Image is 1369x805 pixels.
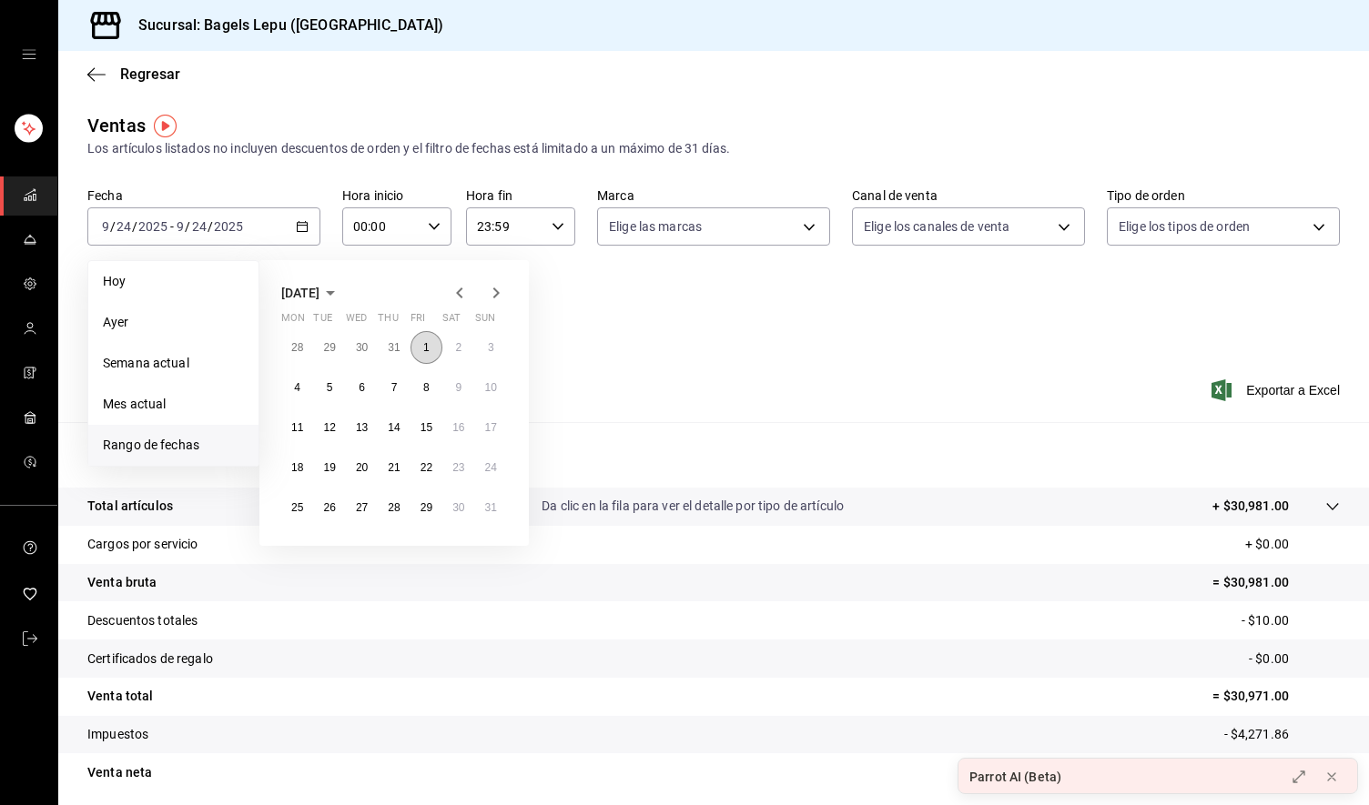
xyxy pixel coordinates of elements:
[87,573,157,592] p: Venta bruta
[423,381,430,394] abbr: August 8, 2025
[313,371,345,404] button: August 5, 2025
[442,331,474,364] button: August 2, 2025
[411,451,442,484] button: August 22, 2025
[313,411,345,444] button: August 12, 2025
[1212,497,1289,516] p: + $30,981.00
[103,313,244,332] span: Ayer
[87,649,213,669] p: Certificados de regalo
[388,461,400,474] abbr: August 21, 2025
[475,451,507,484] button: August 24, 2025
[103,272,244,291] span: Hoy
[388,421,400,434] abbr: August 14, 2025
[388,341,400,354] abbr: July 31, 2025
[475,312,495,331] abbr: Sunday
[342,189,451,202] label: Hora inicio
[1215,379,1340,401] button: Exportar a Excel
[120,65,180,83] span: Regresar
[323,461,335,474] abbr: August 19, 2025
[191,219,208,234] input: --
[346,451,378,484] button: August 20, 2025
[154,115,177,137] img: Tooltip marker
[452,461,464,474] abbr: August 23, 2025
[87,611,198,630] p: Descuentos totales
[281,286,319,300] span: [DATE]
[466,189,575,202] label: Hora fin
[313,491,345,524] button: August 26, 2025
[185,219,190,234] span: /
[87,497,173,516] p: Total artículos
[442,411,474,444] button: August 16, 2025
[356,501,368,514] abbr: August 27, 2025
[346,371,378,404] button: August 6, 2025
[455,341,461,354] abbr: August 2, 2025
[1212,573,1340,592] p: = $30,981.00
[291,421,303,434] abbr: August 11, 2025
[969,768,1061,787] div: Parrot AI (Beta)
[378,312,398,331] abbr: Thursday
[281,371,313,404] button: August 4, 2025
[864,217,1009,236] span: Elige los canales de venta
[110,219,116,234] span: /
[442,312,461,331] abbr: Saturday
[213,219,244,234] input: ----
[378,411,410,444] button: August 14, 2025
[313,451,345,484] button: August 19, 2025
[281,282,341,304] button: [DATE]
[475,411,507,444] button: August 17, 2025
[1245,535,1340,554] p: + $0.00
[87,763,152,782] p: Venta neta
[294,381,300,394] abbr: August 4, 2025
[124,15,443,36] h3: Sucursal: Bagels Lepu ([GEOGRAPHIC_DATA])
[421,461,432,474] abbr: August 22, 2025
[485,461,497,474] abbr: August 24, 2025
[281,331,313,364] button: July 28, 2025
[103,354,244,373] span: Semana actual
[388,501,400,514] abbr: August 28, 2025
[291,501,303,514] abbr: August 25, 2025
[1249,649,1340,669] p: - $0.00
[485,501,497,514] abbr: August 31, 2025
[1119,217,1250,236] span: Elige los tipos de orden
[356,461,368,474] abbr: August 20, 2025
[442,491,474,524] button: August 30, 2025
[170,219,174,234] span: -
[103,436,244,455] span: Rango de fechas
[87,139,1340,158] div: Los artículos listados no incluyen descuentos de orden y el filtro de fechas está limitado a un m...
[411,491,442,524] button: August 29, 2025
[359,381,365,394] abbr: August 6, 2025
[1212,687,1340,706] p: = $30,971.00
[327,381,333,394] abbr: August 5, 2025
[485,421,497,434] abbr: August 17, 2025
[346,411,378,444] button: August 13, 2025
[455,381,461,394] abbr: August 9, 2025
[488,341,494,354] abbr: August 3, 2025
[1107,189,1340,202] label: Tipo de orden
[281,312,305,331] abbr: Monday
[378,451,410,484] button: August 21, 2025
[137,219,168,234] input: ----
[411,331,442,364] button: August 1, 2025
[346,331,378,364] button: July 30, 2025
[208,219,213,234] span: /
[281,411,313,444] button: August 11, 2025
[1224,725,1340,744] p: - $4,271.86
[597,189,830,202] label: Marca
[176,219,185,234] input: --
[475,491,507,524] button: August 31, 2025
[411,411,442,444] button: August 15, 2025
[542,497,844,516] p: Da clic en la fila para ver el detalle por tipo de artículo
[346,491,378,524] button: August 27, 2025
[323,421,335,434] abbr: August 12, 2025
[356,421,368,434] abbr: August 13, 2025
[442,451,474,484] button: August 23, 2025
[87,65,180,83] button: Regresar
[378,371,410,404] button: August 7, 2025
[452,421,464,434] abbr: August 16, 2025
[103,395,244,414] span: Mes actual
[87,444,1340,466] p: Resumen
[421,501,432,514] abbr: August 29, 2025
[475,331,507,364] button: August 3, 2025
[281,451,313,484] button: August 18, 2025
